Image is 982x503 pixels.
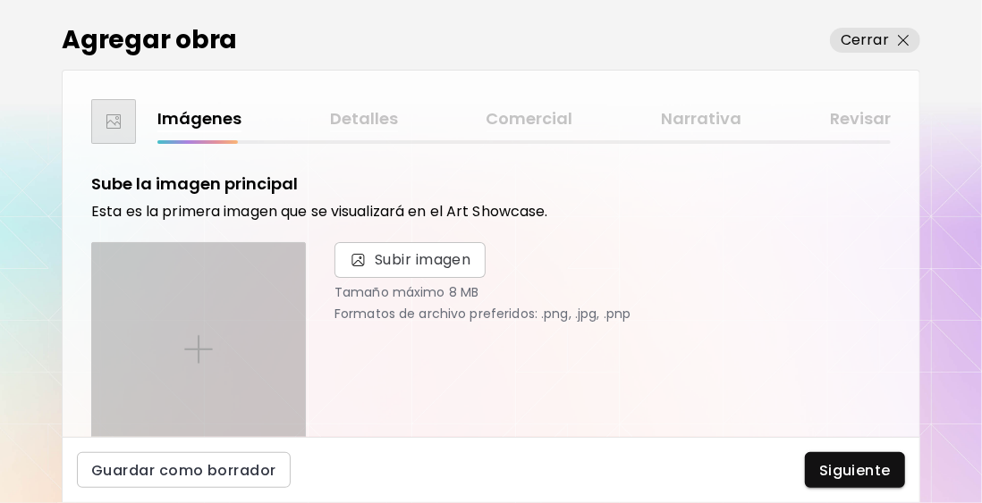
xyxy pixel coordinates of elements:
h5: Sube la imagen principal [91,172,298,196]
img: thumbnail [106,114,121,129]
span: Siguiente [819,461,891,480]
span: Subir imagen [334,242,486,278]
p: Tamaño máximo 8 MB [334,285,891,299]
span: Guardar como borrador [91,461,276,480]
span: Subir imagen [375,249,471,271]
p: Formatos de archivo preferidos: .png, .jpg, .pnp [334,306,891,321]
button: Siguiente [805,452,905,488]
h6: Esta es la primera imagen que se visualizará en el Art Showcase. [91,203,891,221]
button: Guardar como borrador [77,452,291,488]
img: placeholder [184,335,213,364]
